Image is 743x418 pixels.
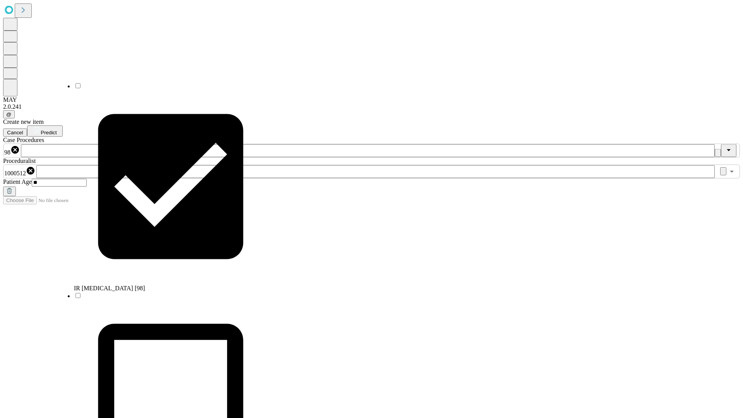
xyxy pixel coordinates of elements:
button: Clear [715,149,721,157]
span: @ [6,111,12,117]
div: 98 [4,145,20,156]
button: @ [3,110,15,118]
button: Clear [720,167,726,175]
span: 98 [4,149,10,156]
span: Scheduled Procedure [3,137,44,143]
span: Cancel [7,130,23,135]
div: 2.0.241 [3,103,740,110]
span: Predict [41,130,56,135]
button: Predict [27,125,63,137]
span: 1000512 [4,170,26,176]
button: Cancel [3,128,27,137]
button: Close [721,144,736,157]
span: Patient Age [3,178,32,185]
button: Open [726,166,737,177]
div: MAY [3,96,740,103]
span: IR [MEDICAL_DATA] [98] [74,285,145,291]
span: Proceduralist [3,158,36,164]
div: 1000512 [4,166,35,177]
span: Create new item [3,118,44,125]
